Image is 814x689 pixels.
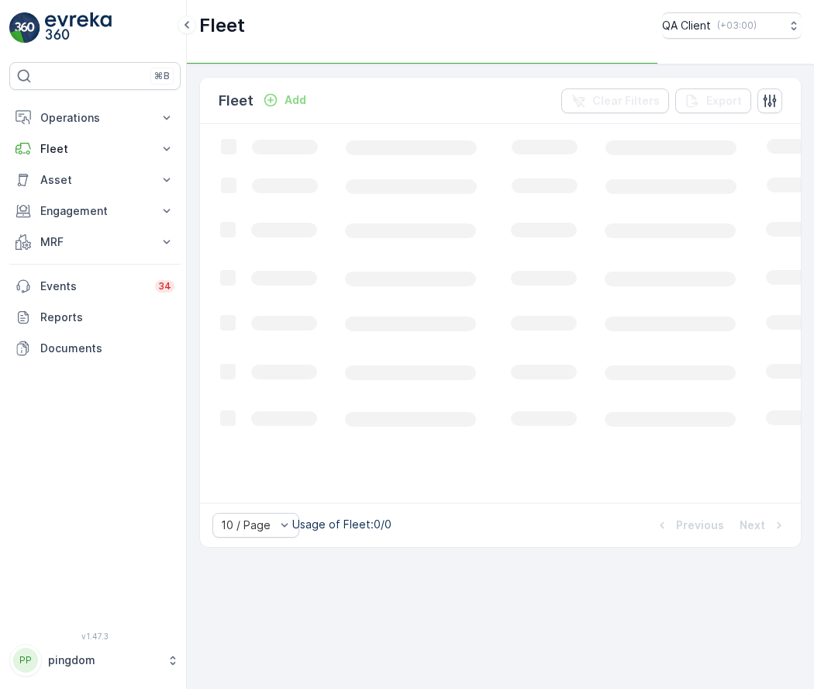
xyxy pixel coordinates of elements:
[9,632,181,641] span: v 1.47.3
[738,516,788,535] button: Next
[662,12,802,39] button: QA Client(+03:00)
[40,279,146,294] p: Events
[675,88,751,113] button: Export
[9,164,181,196] button: Asset
[9,302,181,333] a: Reports
[48,653,159,668] p: pingdom
[740,518,765,533] p: Next
[9,196,181,227] button: Engagement
[653,516,726,535] button: Previous
[9,102,181,133] button: Operations
[9,644,181,677] button: PPpingdom
[13,648,38,673] div: PP
[40,310,174,325] p: Reports
[199,13,245,38] p: Fleet
[662,18,711,33] p: QA Client
[9,227,181,258] button: MRF
[561,88,669,113] button: Clear Filters
[9,333,181,364] a: Documents
[9,133,181,164] button: Fleet
[219,90,254,112] p: Fleet
[45,12,112,43] img: logo_light-DOdMpM7g.png
[592,93,660,109] p: Clear Filters
[9,12,40,43] img: logo
[292,517,391,532] p: Usage of Fleet : 0/0
[676,518,724,533] p: Previous
[40,203,150,219] p: Engagement
[158,280,171,293] p: 34
[40,341,174,356] p: Documents
[40,110,150,126] p: Operations
[706,93,742,109] p: Export
[717,19,757,32] p: ( +03:00 )
[40,234,150,250] p: MRF
[9,271,181,302] a: Events34
[257,91,312,109] button: Add
[285,92,306,108] p: Add
[40,172,150,188] p: Asset
[40,141,150,157] p: Fleet
[154,70,170,82] p: ⌘B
